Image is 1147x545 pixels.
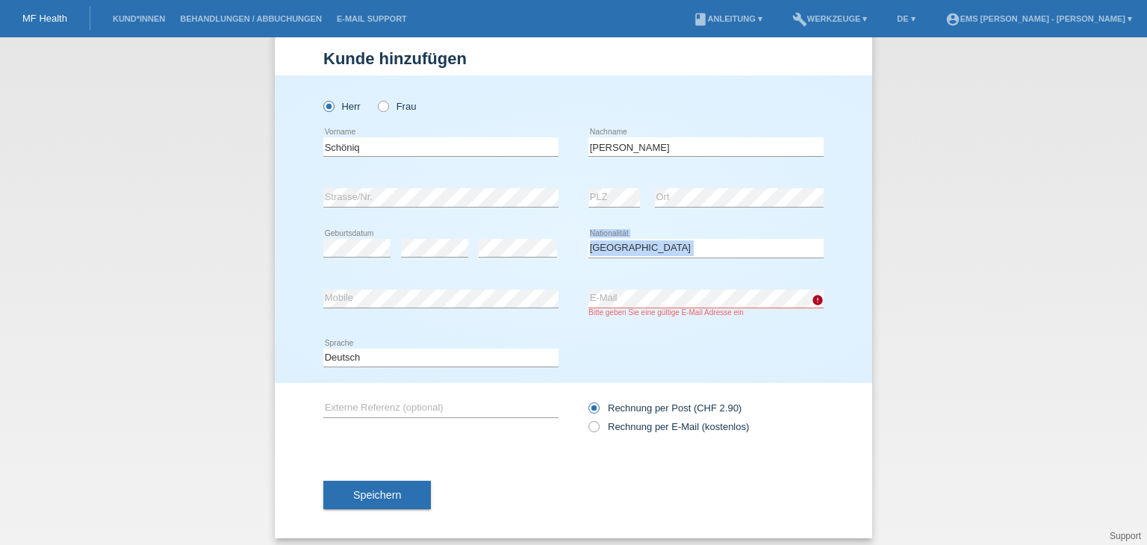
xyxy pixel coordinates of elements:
[889,14,922,23] a: DE ▾
[378,101,416,112] label: Frau
[323,481,431,509] button: Speichern
[792,12,807,27] i: build
[938,14,1140,23] a: account_circleEMS [PERSON_NAME] - [PERSON_NAME] ▾
[105,14,172,23] a: Kund*innen
[588,402,598,421] input: Rechnung per Post (CHF 2.90)
[323,49,824,68] h1: Kunde hinzufügen
[1110,531,1141,541] a: Support
[945,12,960,27] i: account_circle
[329,14,414,23] a: E-Mail Support
[378,101,388,110] input: Frau
[172,14,329,23] a: Behandlungen / Abbuchungen
[812,294,824,306] i: error
[588,421,598,440] input: Rechnung per E-Mail (kostenlos)
[22,13,67,24] a: MF Health
[686,14,770,23] a: bookAnleitung ▾
[785,14,875,23] a: buildWerkzeuge ▾
[323,101,361,112] label: Herr
[693,12,708,27] i: book
[588,402,742,414] label: Rechnung per Post (CHF 2.90)
[588,308,824,317] div: Bitte geben Sie eine gültige E-Mail Adresse ein
[588,421,749,432] label: Rechnung per E-Mail (kostenlos)
[353,489,401,501] span: Speichern
[323,101,333,110] input: Herr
